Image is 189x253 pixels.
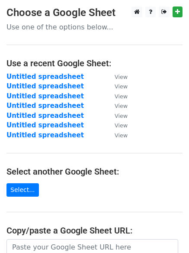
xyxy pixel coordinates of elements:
a: View [106,102,128,110]
a: Untitled spreadsheet [6,131,84,139]
a: View [106,73,128,81]
small: View [115,83,128,90]
a: View [106,121,128,129]
a: View [106,112,128,120]
small: View [115,122,128,129]
a: Select... [6,183,39,197]
small: View [115,132,128,139]
small: View [115,103,128,109]
small: View [115,93,128,100]
p: Use one of the options below... [6,23,183,32]
h4: Select another Google Sheet: [6,166,183,177]
h3: Choose a Google Sheet [6,6,183,19]
h4: Use a recent Google Sheet: [6,58,183,68]
a: Untitled spreadsheet [6,73,84,81]
h4: Copy/paste a Google Sheet URL: [6,225,183,236]
a: View [106,131,128,139]
a: View [106,82,128,90]
a: Untitled spreadsheet [6,121,84,129]
small: View [115,113,128,119]
small: View [115,74,128,80]
a: Untitled spreadsheet [6,92,84,100]
a: Untitled spreadsheet [6,82,84,90]
a: Untitled spreadsheet [6,102,84,110]
a: View [106,92,128,100]
a: Untitled spreadsheet [6,112,84,120]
